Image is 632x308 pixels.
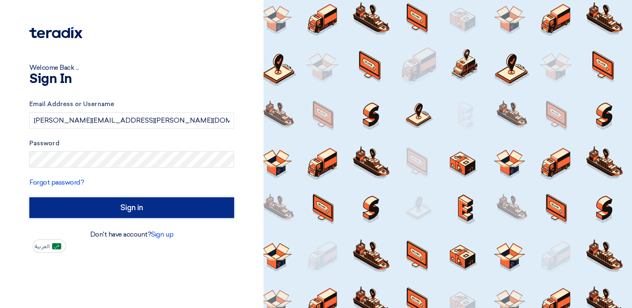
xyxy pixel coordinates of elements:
h1: Sign In [29,73,234,86]
div: Welcome Back ... [29,63,234,73]
input: Sign in [29,197,234,218]
label: Email Address or Username [29,100,234,109]
button: العربية [33,239,66,253]
a: Forgot password? [29,178,84,186]
a: Sign up [151,230,173,238]
img: ar-AR.png [52,243,61,249]
label: Password [29,139,234,148]
input: Enter your business email or username [29,112,234,129]
span: العربية [35,244,50,249]
div: Don't have account? [29,230,234,239]
img: Teradix logo [29,27,82,38]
